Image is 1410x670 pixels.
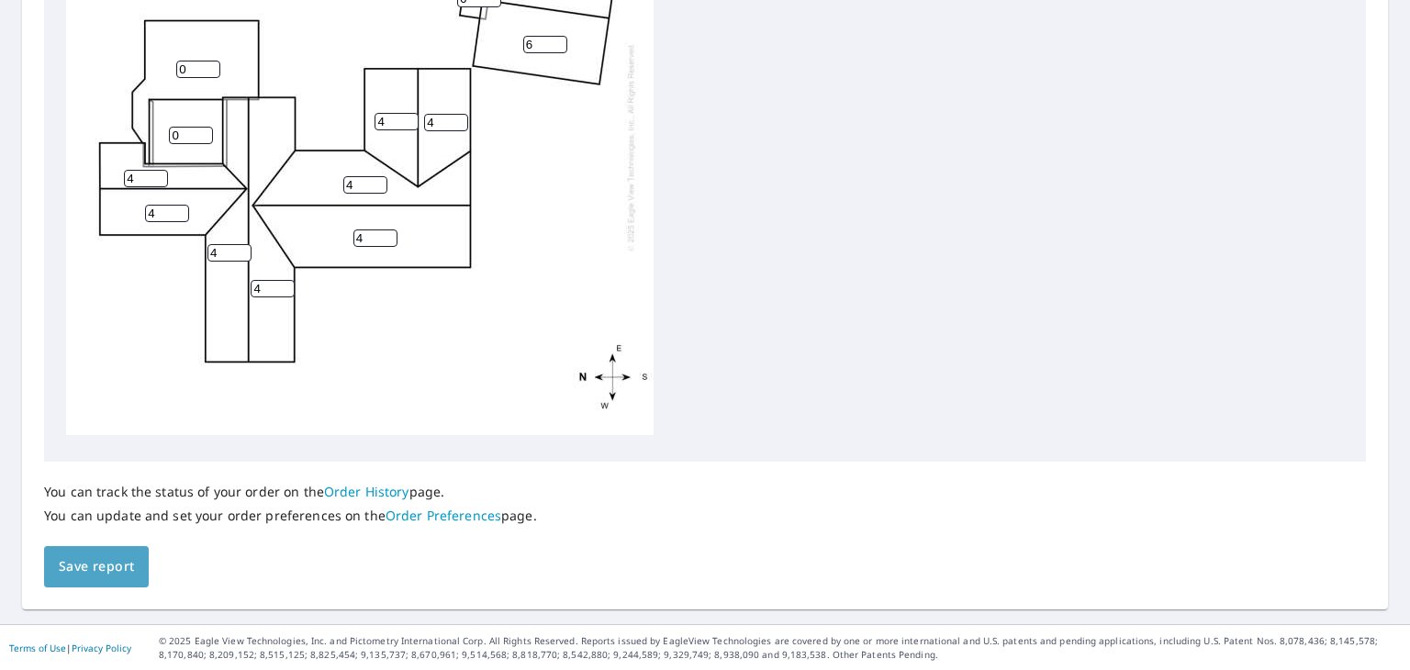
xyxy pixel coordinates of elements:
[159,634,1401,662] p: © 2025 Eagle View Technologies, Inc. and Pictometry International Corp. All Rights Reserved. Repo...
[9,642,131,653] p: |
[44,484,537,500] p: You can track the status of your order on the page.
[59,555,134,578] span: Save report
[72,642,131,654] a: Privacy Policy
[44,546,149,587] button: Save report
[386,507,501,524] a: Order Preferences
[324,483,409,500] a: Order History
[9,642,66,654] a: Terms of Use
[44,508,537,524] p: You can update and set your order preferences on the page.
